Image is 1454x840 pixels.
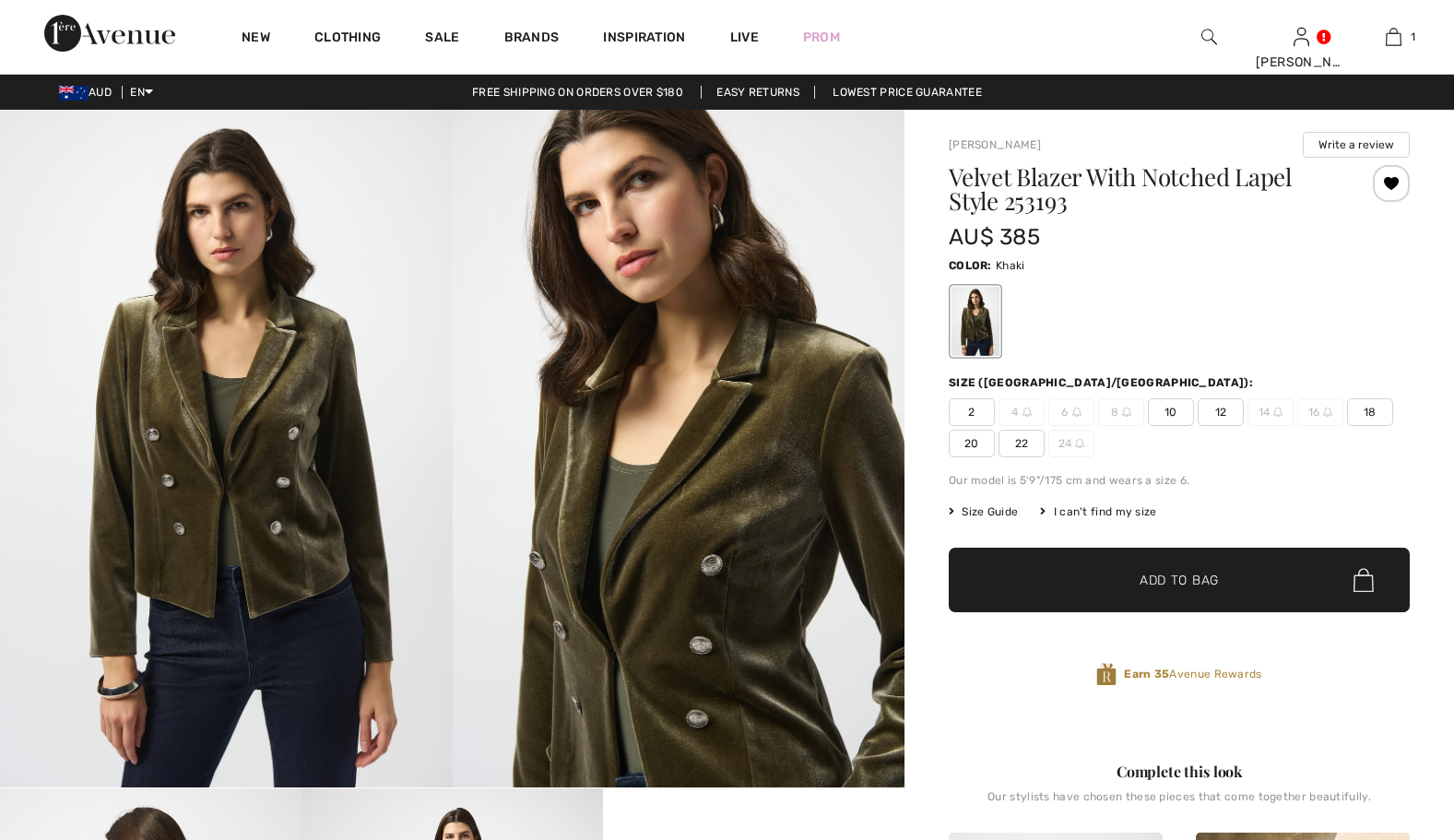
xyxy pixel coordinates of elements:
[1098,398,1144,426] span: 8
[1023,408,1032,417] img: ring-m.svg
[1075,439,1084,448] img: ring-m.svg
[59,86,119,99] span: AUD
[952,287,999,356] div: Khaki
[1386,26,1401,48] img: My Bag
[1256,53,1346,72] div: [PERSON_NAME]
[1294,26,1309,48] img: My Info
[1411,29,1415,45] span: 1
[949,374,1257,391] div: Size ([GEOGRAPHIC_DATA]/[GEOGRAPHIC_DATA]):
[949,224,1040,250] span: AU$ 385
[1347,398,1393,426] span: 18
[1122,408,1131,417] img: ring-m.svg
[1072,408,1082,417] img: ring-m.svg
[457,86,698,99] a: Free shipping on orders over $180
[999,430,1045,457] span: 22
[314,30,381,49] a: Clothing
[1198,398,1244,426] span: 12
[1348,26,1438,48] a: 1
[1354,568,1374,592] img: Bag.svg
[1303,132,1410,158] button: Write a review
[818,86,997,99] a: Lowest Price Guarantee
[453,110,905,787] img: Velvet Blazer with Notched Lapel Style 253193. 2
[949,398,995,426] span: 2
[996,259,1025,272] span: Khaki
[949,790,1410,818] div: Our stylists have chosen these pieces that come together beautifully.
[1294,28,1309,45] a: Sign In
[701,86,815,99] a: Easy Returns
[1048,398,1094,426] span: 6
[1247,398,1294,426] span: 14
[1323,408,1332,417] img: ring-m.svg
[1273,408,1283,417] img: ring-m.svg
[1124,666,1261,682] span: Avenue Rewards
[803,28,840,47] a: Prom
[59,86,89,101] img: Australian Dollar
[949,472,1410,489] div: Our model is 5'9"/175 cm and wears a size 6.
[504,30,560,49] a: Brands
[1297,398,1343,426] span: 16
[1140,571,1219,590] span: Add to Bag
[44,15,175,52] img: 1ère Avenue
[130,86,153,99] span: EN
[949,548,1410,612] button: Add to Bag
[999,398,1045,426] span: 4
[425,30,459,49] a: Sale
[242,30,270,49] a: New
[1148,398,1194,426] span: 10
[949,430,995,457] span: 20
[949,165,1333,213] h1: Velvet Blazer With Notched Lapel Style 253193
[949,761,1410,783] div: Complete this look
[1201,26,1217,48] img: search the website
[1040,503,1156,520] div: I can't find my size
[949,138,1041,151] a: [PERSON_NAME]
[1096,662,1117,687] img: Avenue Rewards
[949,503,1018,520] span: Size Guide
[949,259,992,272] span: Color:
[1048,430,1094,457] span: 24
[730,28,759,47] a: Live
[1124,668,1169,680] strong: Earn 35
[603,30,685,49] span: Inspiration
